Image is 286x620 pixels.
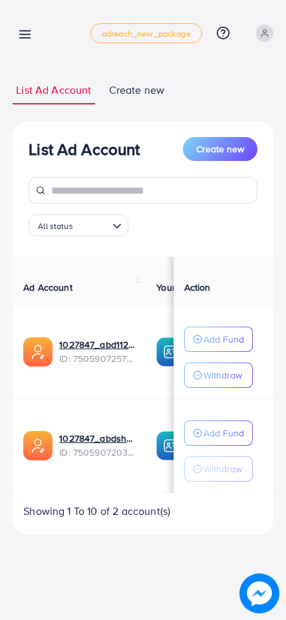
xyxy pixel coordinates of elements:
span: adreach_new_package [102,29,191,38]
span: ID: 7505907203270901778 [59,446,135,459]
span: Create new [196,142,244,156]
button: Create new [183,137,257,161]
span: Action [184,281,211,294]
span: Showing 1 To 10 of 2 account(s) [23,504,170,519]
p: Add Fund [204,425,244,441]
button: Withdraw [184,363,253,388]
a: 1027847_abdshopify12_1747605731098 [59,432,135,445]
a: adreach_new_package [90,23,202,43]
span: List Ad Account [16,82,91,98]
span: ID: 7505907257994051591 [59,352,135,365]
h3: List Ad Account [29,140,140,159]
span: Your BC ID [156,281,202,294]
img: ic-ba-acc.ded83a64.svg [156,337,186,367]
div: <span class='underline'>1027847_abd1122_1747605807106</span></br>7505907257994051591 [59,338,135,365]
img: ic-ads-acc.e4c84228.svg [23,337,53,367]
div: <span class='underline'>1027847_abdshopify12_1747605731098</span></br>7505907203270901778 [59,432,135,459]
button: Withdraw [184,456,253,482]
a: 1027847_abd1122_1747605807106 [59,338,135,351]
input: Search for option [76,216,107,233]
button: Add Fund [184,327,253,352]
span: Ad Account [23,281,72,294]
img: ic-ba-acc.ded83a64.svg [156,431,186,460]
div: Search for option [29,214,128,236]
p: Add Fund [204,331,244,347]
img: ic-ads-acc.e4c84228.svg [23,431,53,460]
p: Withdraw [204,367,242,383]
span: All status [36,219,75,233]
p: Withdraw [204,461,242,477]
button: Add Fund [184,420,253,446]
span: Create new [109,82,165,98]
img: image [239,573,279,613]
